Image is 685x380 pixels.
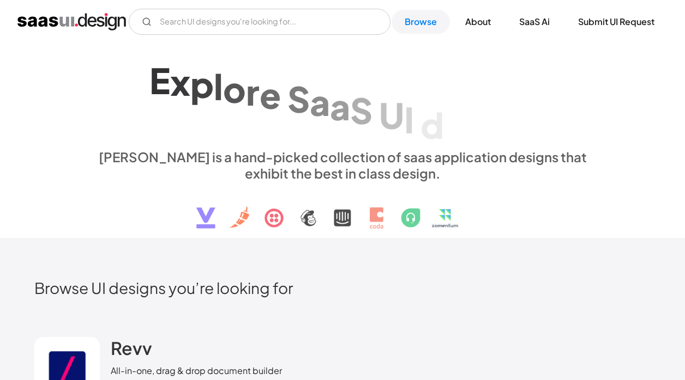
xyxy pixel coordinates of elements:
[177,181,508,238] img: text, icon, saas logo
[330,85,350,127] div: a
[214,65,223,107] div: l
[190,63,214,105] div: p
[246,71,260,113] div: r
[565,10,668,34] a: Submit UI Request
[420,103,444,145] div: d
[506,10,563,34] a: SaaS Ai
[17,13,126,30] a: home
[111,337,152,364] a: Revv
[404,99,414,140] div: I
[129,9,390,35] form: Email Form
[149,59,170,101] div: E
[287,77,310,119] div: S
[392,10,450,34] a: Browse
[452,10,504,34] a: About
[111,337,152,359] h2: Revv
[350,89,372,131] div: S
[310,81,330,123] div: a
[170,61,190,103] div: x
[34,278,651,297] h2: Browse UI designs you’re looking for
[92,54,593,138] h1: Explore SaaS UI design patterns & interactions.
[92,149,593,181] div: [PERSON_NAME] is a hand-picked collection of saas application designs that exhibit the best in cl...
[379,94,404,136] div: U
[223,68,246,110] div: o
[111,364,282,377] div: All-in-one, drag & drop document builder
[129,9,390,35] input: Search UI designs you're looking for...
[260,74,281,116] div: e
